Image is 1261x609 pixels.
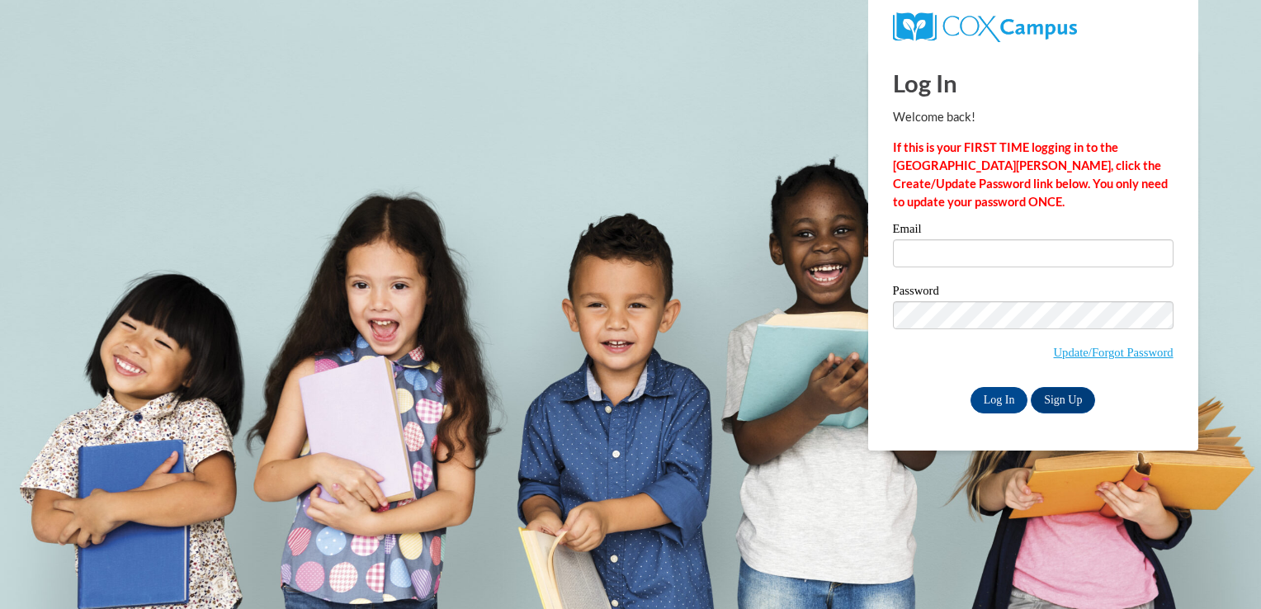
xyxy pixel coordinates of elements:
input: Log In [971,387,1028,413]
a: Sign Up [1031,387,1095,413]
label: Email [893,223,1174,239]
p: Welcome back! [893,108,1174,126]
a: Update/Forgot Password [1054,346,1174,359]
strong: If this is your FIRST TIME logging in to the [GEOGRAPHIC_DATA][PERSON_NAME], click the Create/Upd... [893,140,1168,209]
h1: Log In [893,66,1174,100]
a: COX Campus [893,19,1077,33]
img: COX Campus [893,12,1077,42]
label: Password [893,285,1174,301]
